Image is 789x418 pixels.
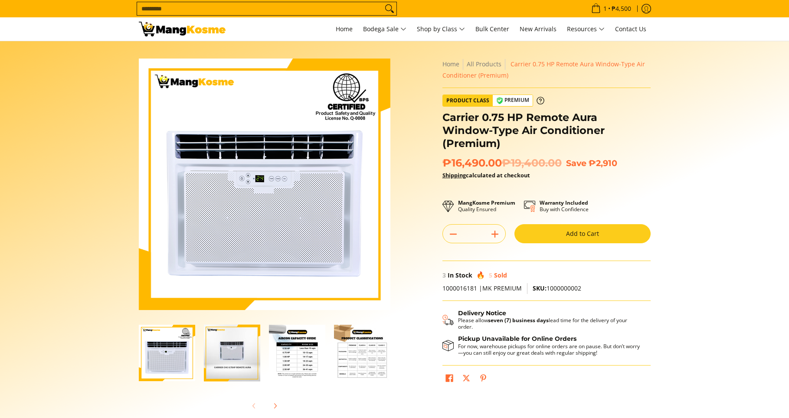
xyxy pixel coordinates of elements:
[265,396,285,415] button: Next
[442,111,651,150] h1: Carrier 0.75 HP Remote Aura Window-Type Air Conditioner (Premium)
[443,372,455,387] a: Share on Facebook
[413,17,469,41] a: Shop by Class
[331,17,357,41] a: Home
[442,271,446,279] span: 3
[533,284,547,292] span: SKU:
[359,17,411,41] a: Bodega Sale
[471,17,514,41] a: Bulk Center
[442,171,466,179] a: Shipping
[139,325,195,381] img: Carrier 0.75 HP Remote Aura Window-Type Air Conditioner (Premium)-1
[488,317,549,324] strong: seven (7) business days
[139,59,390,310] img: Carrier 0.75 HP Remote Aura Window-Type Air Conditioner (Premium)
[520,25,557,33] span: New Arrivals
[442,95,544,107] a: Product Class Premium
[489,271,492,279] span: 5
[611,17,651,41] a: Contact Us
[269,325,325,381] img: Carrier 0.75 HP Remote Aura Window-Type Air Conditioner (Premium)-3
[458,317,642,330] p: Please allow lead time for the delivery of your order.
[493,95,533,106] span: Premium
[610,6,632,12] span: ₱4,500
[442,59,651,81] nav: Breadcrumbs
[442,284,522,292] span: 1000016181 |MK PREMIUM
[540,199,589,212] p: Buy with Confidence
[589,158,617,168] span: ₱2,910
[615,25,646,33] span: Contact Us
[442,157,562,170] span: ₱16,490.00
[485,227,505,241] button: Add
[363,24,406,35] span: Bodega Sale
[533,284,581,292] span: 1000000002
[563,17,609,41] a: Resources
[442,171,530,179] strong: calculated at checkout
[442,310,642,330] button: Shipping & Delivery
[383,2,396,15] button: Search
[515,17,561,41] a: New Arrivals
[477,372,489,387] a: Pin on Pinterest
[496,97,503,104] img: premium-badge-icon.webp
[458,335,576,343] strong: Pickup Unavailable for Online Orders
[494,271,507,279] span: Sold
[475,25,509,33] span: Bulk Center
[602,6,608,12] span: 1
[139,22,226,36] img: Carrier Remote Aura Window Type Aircon 0.75 HP - Class B l Mang Kosme
[442,60,645,79] span: Carrier 0.75 HP Remote Aura Window-Type Air Conditioner (Premium)
[448,271,472,279] span: In Stock
[234,17,651,41] nav: Main Menu
[458,343,642,356] p: For now, warehouse pickups for online orders are on pause. But don’t worry—you can still enjoy ou...
[467,60,501,68] a: All Products
[458,199,515,206] strong: MangKosme Premium
[443,227,464,241] button: Subtract
[540,199,588,206] strong: Warranty Included
[336,25,353,33] span: Home
[458,309,506,317] strong: Delivery Notice
[567,24,605,35] span: Resources
[417,24,465,35] span: Shop by Class
[460,372,472,387] a: Post on X
[589,4,634,13] span: •
[502,157,562,170] del: ₱19,400.00
[514,224,651,243] button: Add to Cart
[334,325,390,381] img: Carrier 0.75 HP Remote Aura Window-Type Air Conditioner (Premium)-4
[442,60,459,68] a: Home
[443,95,493,106] span: Product Class
[566,158,586,168] span: Save
[458,199,515,212] p: Quality Ensured
[204,320,260,387] img: carrier-.0.75 hp-chg remote-aura-window-type-aircon-front-view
